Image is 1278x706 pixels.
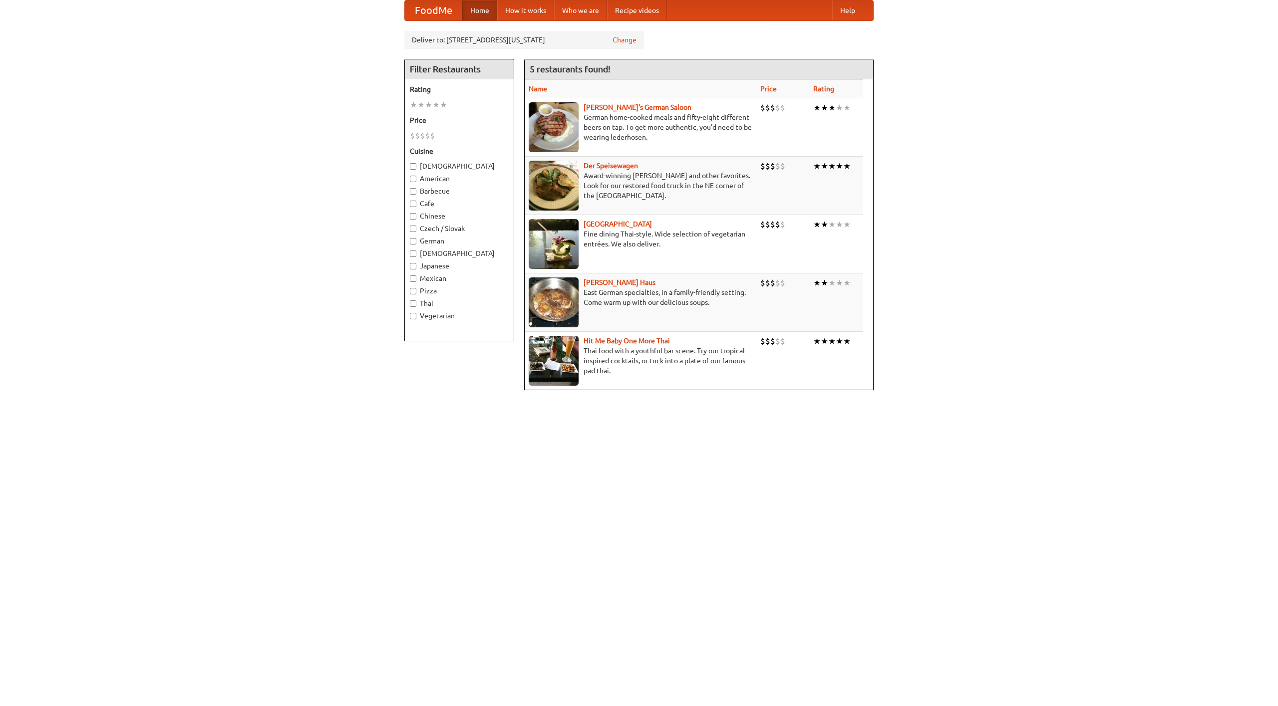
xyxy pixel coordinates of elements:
li: $ [765,102,770,113]
li: $ [770,277,775,288]
li: ★ [843,277,851,288]
li: ★ [410,99,417,110]
li: $ [415,130,420,141]
li: ★ [843,336,851,347]
label: Pizza [410,286,509,296]
a: Home [462,0,497,20]
label: Barbecue [410,186,509,196]
li: ★ [843,161,851,172]
label: German [410,236,509,246]
a: Help [832,0,863,20]
li: ★ [836,277,843,288]
a: [PERSON_NAME] Haus [584,278,655,286]
label: American [410,174,509,184]
label: Thai [410,298,509,308]
li: $ [760,102,765,113]
img: babythai.jpg [529,336,579,386]
li: $ [765,219,770,230]
p: Award-winning [PERSON_NAME] and other favorites. Look for our restored food truck in the NE corne... [529,171,752,201]
label: Mexican [410,273,509,283]
h5: Rating [410,84,509,94]
li: $ [780,336,785,347]
li: $ [770,219,775,230]
p: Thai food with a youthful bar scene. Try our tropical inspired cocktails, or tuck into a plate of... [529,346,752,376]
li: ★ [813,336,821,347]
input: Thai [410,300,416,307]
li: $ [760,161,765,172]
h5: Price [410,115,509,125]
li: ★ [828,102,836,113]
a: Der Speisewagen [584,162,638,170]
li: ★ [440,99,447,110]
a: Recipe videos [607,0,667,20]
div: Deliver to: [STREET_ADDRESS][US_STATE] [404,31,644,49]
input: Vegetarian [410,313,416,319]
li: ★ [843,219,851,230]
p: German home-cooked meals and fifty-eight different beers on tap. To get more authentic, you'd nee... [529,112,752,142]
li: $ [410,130,415,141]
a: [GEOGRAPHIC_DATA] [584,220,652,228]
li: ★ [821,102,828,113]
li: $ [780,277,785,288]
img: speisewagen.jpg [529,161,579,211]
label: Cafe [410,199,509,209]
li: ★ [836,161,843,172]
li: $ [775,219,780,230]
li: ★ [836,336,843,347]
a: Hit Me Baby One More Thai [584,337,670,345]
li: ★ [843,102,851,113]
input: Cafe [410,201,416,207]
img: kohlhaus.jpg [529,277,579,327]
label: Chinese [410,211,509,221]
li: ★ [432,99,440,110]
li: $ [765,161,770,172]
li: $ [760,219,765,230]
li: ★ [425,99,432,110]
a: Price [760,85,777,93]
h5: Cuisine [410,146,509,156]
li: $ [775,102,780,113]
li: ★ [828,336,836,347]
li: ★ [836,219,843,230]
input: [DEMOGRAPHIC_DATA] [410,163,416,170]
a: [PERSON_NAME]'s German Saloon [584,103,691,111]
li: $ [765,277,770,288]
a: Rating [813,85,834,93]
li: $ [780,161,785,172]
input: German [410,238,416,244]
li: ★ [828,219,836,230]
li: ★ [836,102,843,113]
li: $ [775,161,780,172]
li: $ [775,277,780,288]
li: ★ [813,219,821,230]
li: ★ [821,219,828,230]
li: ★ [813,277,821,288]
label: [DEMOGRAPHIC_DATA] [410,248,509,258]
li: ★ [828,277,836,288]
li: ★ [821,336,828,347]
a: Who we are [554,0,607,20]
li: ★ [828,161,836,172]
li: $ [420,130,425,141]
li: $ [770,336,775,347]
input: Pizza [410,288,416,294]
label: [DEMOGRAPHIC_DATA] [410,161,509,171]
li: $ [760,336,765,347]
li: $ [425,130,430,141]
p: East German specialties, in a family-friendly setting. Come warm up with our delicious soups. [529,287,752,307]
input: [DEMOGRAPHIC_DATA] [410,250,416,257]
label: Japanese [410,261,509,271]
li: $ [765,336,770,347]
li: $ [775,336,780,347]
label: Vegetarian [410,311,509,321]
li: $ [770,102,775,113]
li: $ [770,161,775,172]
input: Chinese [410,213,416,220]
p: Fine dining Thai-style. Wide selection of vegetarian entrées. We also deliver. [529,229,752,249]
a: Name [529,85,547,93]
a: How it works [497,0,554,20]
